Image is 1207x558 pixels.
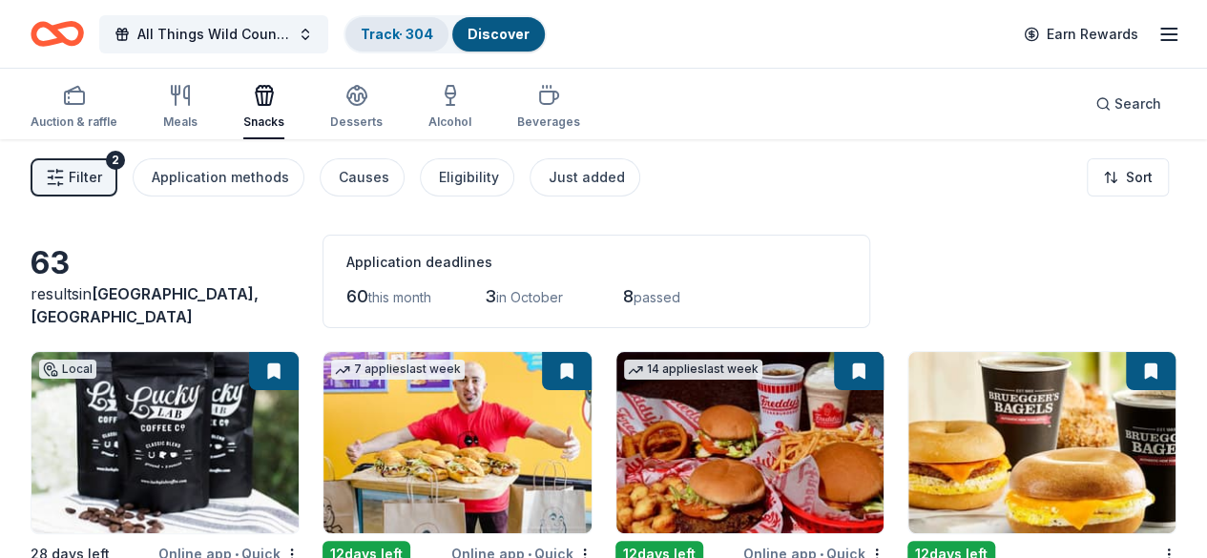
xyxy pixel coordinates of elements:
[1114,93,1161,115] span: Search
[31,244,300,282] div: 63
[31,282,300,328] div: results
[428,114,471,130] div: Alcohol
[163,76,198,139] button: Meals
[152,166,289,189] div: Application methods
[339,166,389,189] div: Causes
[530,158,640,196] button: Just added
[243,114,284,130] div: Snacks
[624,360,762,380] div: 14 applies last week
[330,76,383,139] button: Desserts
[99,15,328,53] button: All Things Wild Country Brunch
[31,284,259,326] span: [GEOGRAPHIC_DATA], [GEOGRAPHIC_DATA]
[908,352,1176,533] img: Image for Bruegger's Bagels
[331,360,465,380] div: 7 applies last week
[428,76,471,139] button: Alcohol
[39,360,96,379] div: Local
[343,15,547,53] button: Track· 304Discover
[346,251,846,274] div: Application deadlines
[31,284,259,326] span: in
[517,114,580,130] div: Beverages
[517,76,580,139] button: Beverages
[420,158,514,196] button: Eligibility
[1080,85,1176,123] button: Search
[106,151,125,170] div: 2
[346,286,368,306] span: 60
[1012,17,1150,52] a: Earn Rewards
[485,286,496,306] span: 3
[368,289,431,305] span: this month
[330,114,383,130] div: Desserts
[468,26,530,42] a: Discover
[496,289,563,305] span: in October
[549,166,625,189] div: Just added
[31,11,84,56] a: Home
[133,158,304,196] button: Application methods
[31,158,117,196] button: Filter2
[616,352,884,533] img: Image for Freddy's Frozen Custard & Steakburgers
[137,23,290,46] span: All Things Wild Country Brunch
[243,76,284,139] button: Snacks
[634,289,680,305] span: passed
[361,26,433,42] a: Track· 304
[1087,158,1169,196] button: Sort
[31,352,299,533] img: Image for Lucky Lab Coffee Co.
[31,76,117,139] button: Auction & raffle
[163,114,198,130] div: Meals
[320,158,405,196] button: Causes
[69,166,102,189] span: Filter
[623,286,634,306] span: 8
[1126,166,1153,189] span: Sort
[323,352,591,533] img: Image for Ike's Sandwiches
[31,114,117,130] div: Auction & raffle
[439,166,499,189] div: Eligibility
